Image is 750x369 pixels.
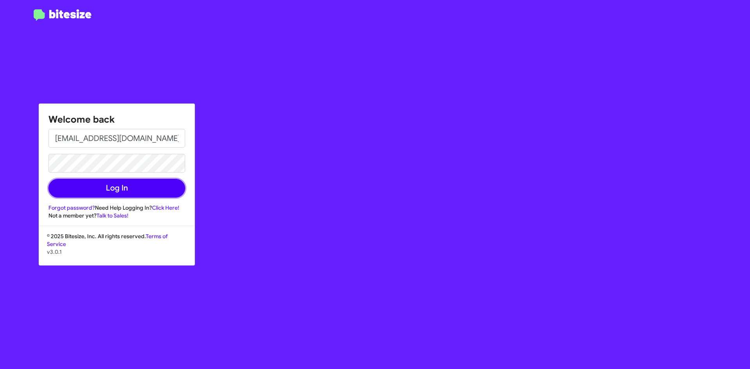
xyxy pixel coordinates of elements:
[47,248,187,256] p: v3.0.1
[48,113,185,126] h1: Welcome back
[48,179,185,198] button: Log In
[48,212,185,219] div: Not a member yet?
[48,204,95,211] a: Forgot password?
[48,129,185,148] input: Email address
[96,212,129,219] a: Talk to Sales!
[152,204,179,211] a: Click Here!
[39,232,195,265] div: © 2025 Bitesize, Inc. All rights reserved.
[48,204,185,212] div: Need Help Logging In?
